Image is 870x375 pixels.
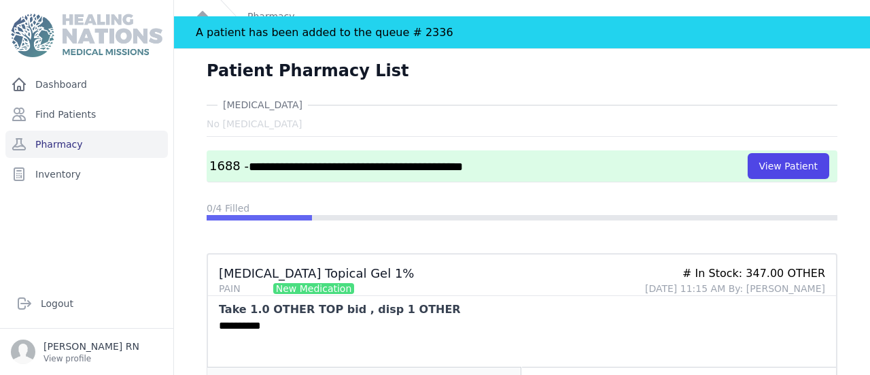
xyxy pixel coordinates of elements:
h3: 1688 - [209,158,748,175]
a: Logout [11,290,162,317]
div: A patient has been added to the queue # 2336 [196,16,453,48]
div: Notification [174,16,870,49]
a: Dashboard [5,71,168,98]
a: Inventory [5,161,168,188]
a: [PERSON_NAME] RN View profile [11,340,162,364]
div: # In Stock: 347.00 OTHER [645,265,825,282]
button: View Patient [748,153,829,179]
span: No [MEDICAL_DATA] [207,117,302,131]
a: Find Patients [5,101,168,128]
h1: Patient Pharmacy List [207,60,408,82]
div: PAIN [219,282,241,295]
a: Pharmacy [5,131,168,158]
span: New Medication [273,283,355,294]
p: View profile [43,353,139,364]
p: [PERSON_NAME] RN [43,340,139,353]
a: Pharmacy [247,10,295,23]
div: [DATE] 11:15 AM By: [PERSON_NAME] [645,282,825,295]
div: 0/4 Filled [207,201,837,215]
h3: [MEDICAL_DATA] Topical Gel 1% [219,265,634,295]
span: [MEDICAL_DATA] [217,98,308,112]
div: Take 1.0 OTHER TOP bid , disp 1 OTHER [219,301,461,318]
img: Medical Missions EMR [11,14,162,57]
